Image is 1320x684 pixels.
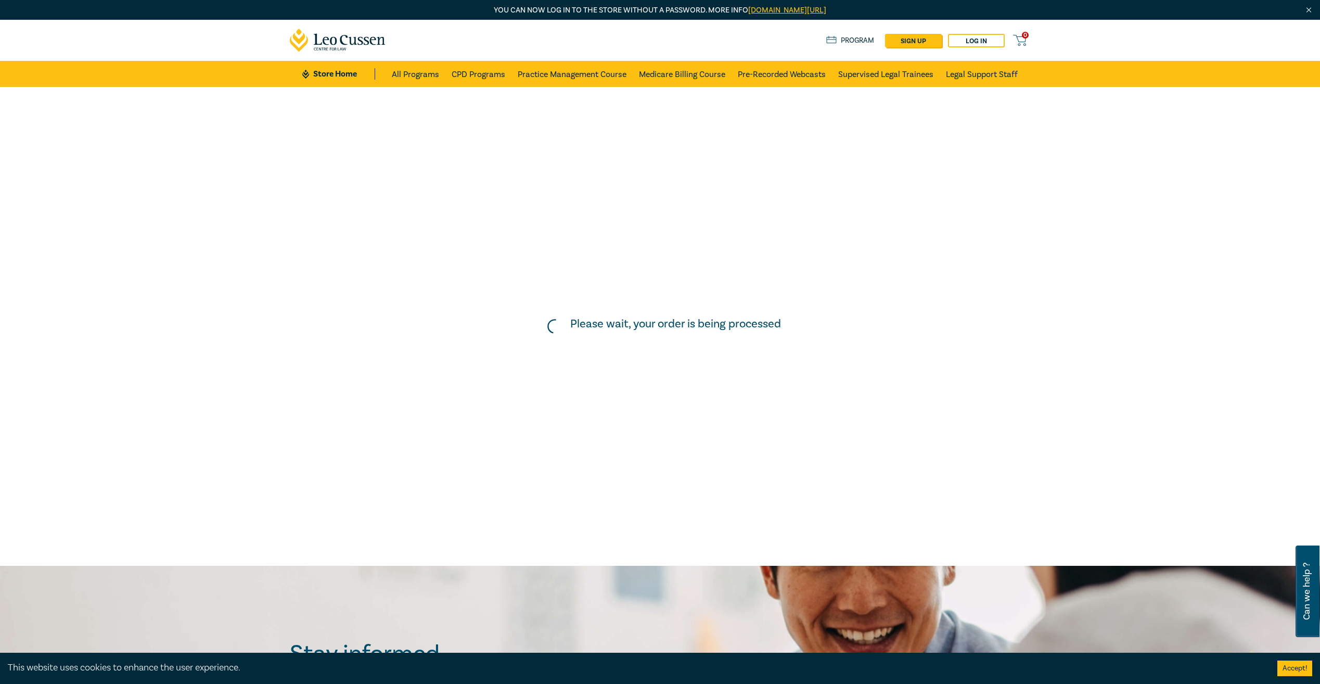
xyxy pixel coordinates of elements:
[1022,32,1029,39] span: 0
[948,34,1005,47] a: Log in
[738,61,826,87] a: Pre-Recorded Webcasts
[826,35,875,46] a: Program
[518,61,626,87] a: Practice Management Course
[570,317,781,331] h5: Please wait, your order is being processed
[452,61,505,87] a: CPD Programs
[8,661,1262,675] div: This website uses cookies to enhance the user experience.
[1277,661,1312,676] button: Accept cookies
[290,640,535,667] h2: Stay informed.
[748,5,826,15] a: [DOMAIN_NAME][URL]
[392,61,439,87] a: All Programs
[946,61,1018,87] a: Legal Support Staff
[838,61,933,87] a: Supervised Legal Trainees
[885,34,942,47] a: sign up
[1302,552,1312,631] span: Can we help ?
[639,61,725,87] a: Medicare Billing Course
[302,68,375,80] a: Store Home
[290,5,1031,16] p: You can now log in to the store without a password. More info
[1304,6,1313,15] img: Close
